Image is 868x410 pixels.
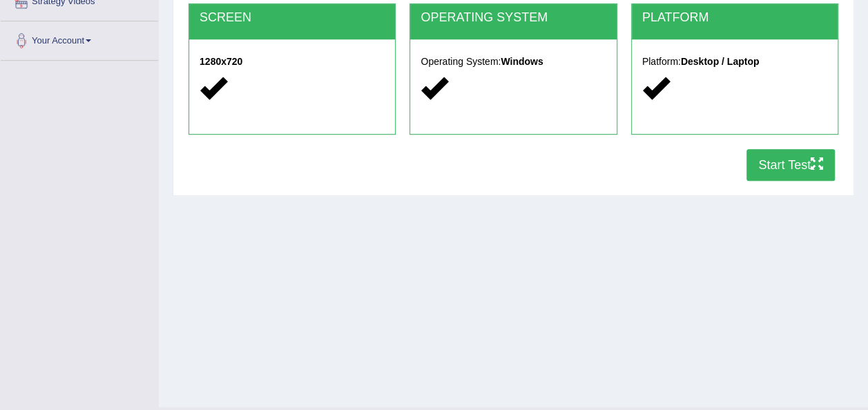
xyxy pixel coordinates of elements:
[746,149,835,181] button: Start Test
[421,11,606,25] h2: OPERATING SYSTEM
[501,56,543,67] strong: Windows
[1,21,158,56] a: Your Account
[681,56,760,67] strong: Desktop / Laptop
[421,57,606,67] h5: Operating System:
[642,11,827,25] h2: PLATFORM
[200,11,385,25] h2: SCREEN
[642,57,827,67] h5: Platform:
[200,56,242,67] strong: 1280x720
